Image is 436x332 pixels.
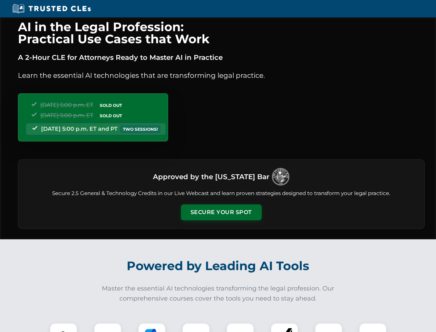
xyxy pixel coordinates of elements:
img: Trusted CLEs [10,3,93,14]
button: Secure Your Spot [181,204,262,220]
p: A 2-Hour CLE for Attorneys Ready to Master AI in Practice [18,52,425,63]
span: SOLD OUT [97,102,124,109]
span: [DATE] 5:00 p.m. ET [40,102,93,108]
h2: Powered by Leading AI Tools [27,254,409,278]
h3: Approved by the [US_STATE] Bar [153,170,269,183]
p: Learn the essential AI technologies that are transforming legal practice. [18,70,425,81]
span: [DATE] 5:00 p.m. ET [40,112,93,119]
span: SOLD OUT [97,112,124,119]
h1: AI in the Legal Profession: Practical Use Cases that Work [18,21,425,45]
p: Secure 2.5 General & Technology Credits in our Live Webcast and learn proven strategies designed ... [27,190,416,197]
p: Master the essential AI technologies transforming the legal profession. Our comprehensive courses... [97,284,339,304]
img: Logo [272,168,289,185]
